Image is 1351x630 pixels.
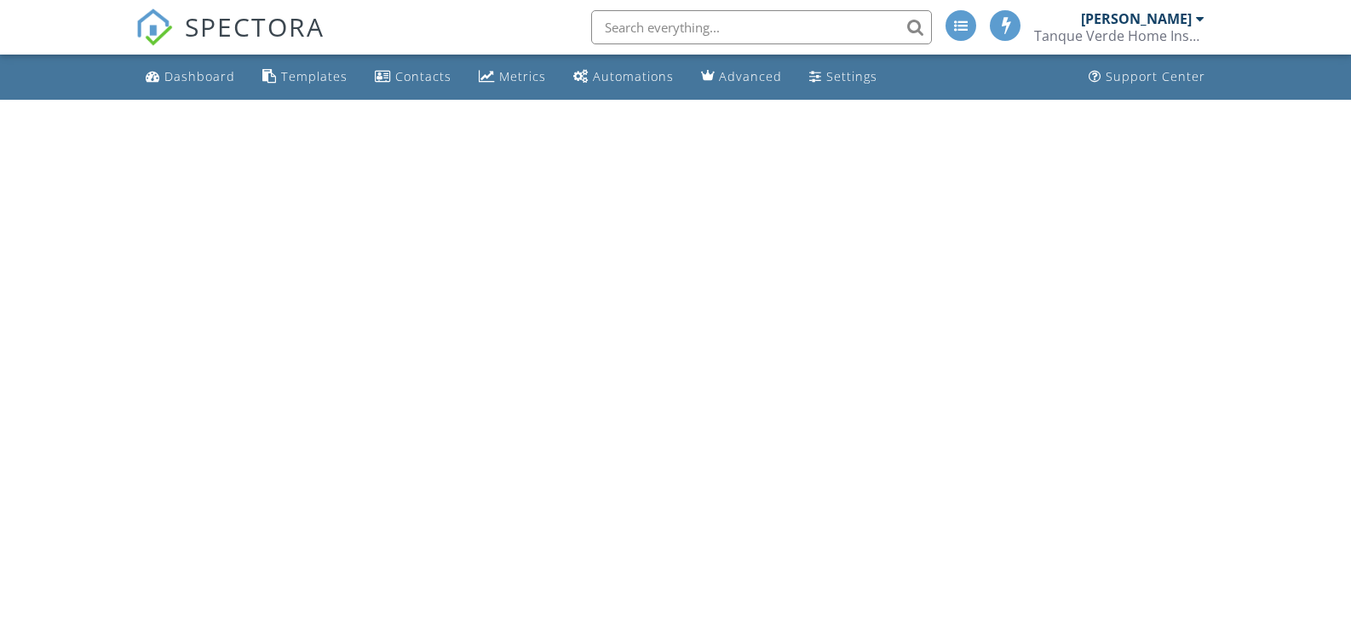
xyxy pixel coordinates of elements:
[281,68,348,84] div: Templates
[1081,10,1192,27] div: [PERSON_NAME]
[593,68,674,84] div: Automations
[139,61,242,93] a: Dashboard
[826,68,877,84] div: Settings
[1106,68,1205,84] div: Support Center
[499,68,546,84] div: Metrics
[395,68,451,84] div: Contacts
[472,61,553,93] a: Metrics
[802,61,884,93] a: Settings
[591,10,932,44] input: Search everything...
[694,61,789,93] a: Advanced
[256,61,354,93] a: Templates
[164,68,235,84] div: Dashboard
[566,61,681,93] a: Automations (Advanced)
[135,23,325,59] a: SPECTORA
[368,61,458,93] a: Contacts
[719,68,782,84] div: Advanced
[1034,27,1204,44] div: Tanque Verde Home Inspections LLC
[1082,61,1212,93] a: Support Center
[185,9,325,44] span: SPECTORA
[135,9,173,46] img: The Best Home Inspection Software - Spectora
